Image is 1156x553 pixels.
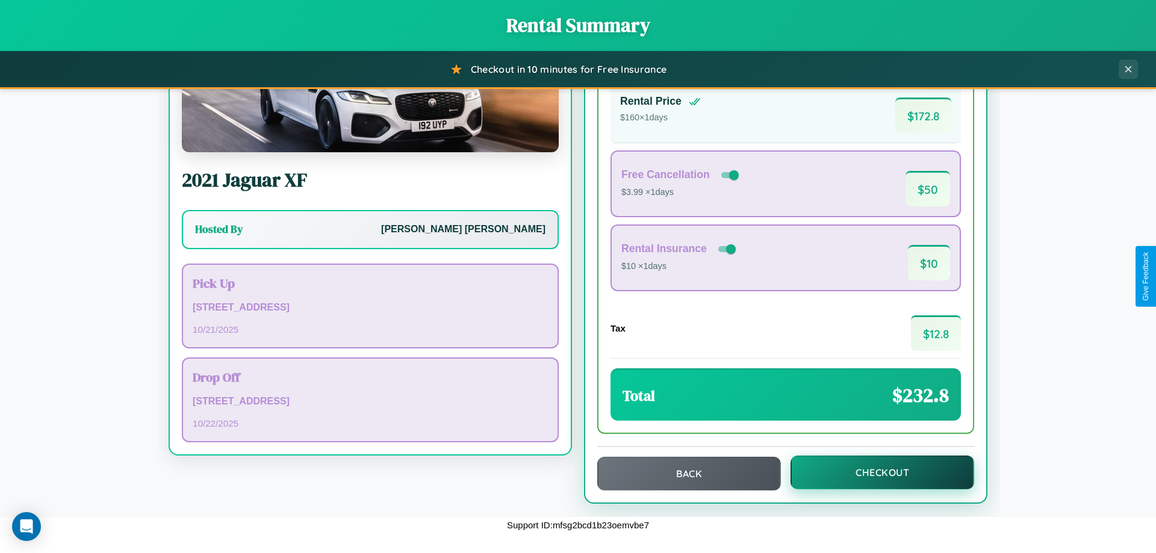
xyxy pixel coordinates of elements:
span: $ 50 [906,171,950,206]
div: Give Feedback [1142,252,1150,301]
h3: Hosted By [195,222,243,236]
p: Support ID: mfsg2bcd1b23oemvbe7 [507,517,649,533]
span: $ 232.8 [892,382,949,409]
p: 10 / 21 / 2025 [193,321,548,338]
div: Open Intercom Messenger [12,512,41,541]
h4: Rental Price [620,95,682,108]
p: $3.99 × 1 days [621,185,741,200]
h3: Drop Off [193,368,548,386]
h3: Total [623,386,655,406]
span: $ 10 [908,245,950,280]
span: $ 172.8 [895,97,951,133]
button: Checkout [791,456,974,489]
p: [STREET_ADDRESS] [193,393,548,410]
p: [PERSON_NAME] [PERSON_NAME] [381,221,545,238]
button: Back [597,457,781,490]
p: $10 × 1 days [621,259,738,274]
img: Jaguar XF [182,32,559,152]
span: Checkout in 10 minutes for Free Insurance [471,63,667,75]
p: 10 / 22 / 2025 [193,415,548,431]
h3: Pick Up [193,274,548,292]
h2: 2021 Jaguar XF [182,167,559,193]
p: $ 160 × 1 days [620,110,701,126]
span: $ 12.8 [911,315,961,351]
h4: Free Cancellation [621,168,710,181]
p: [STREET_ADDRESS] [193,299,548,317]
h1: Rental Summary [12,12,1144,39]
h4: Tax [611,323,626,333]
h4: Rental Insurance [621,243,707,255]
